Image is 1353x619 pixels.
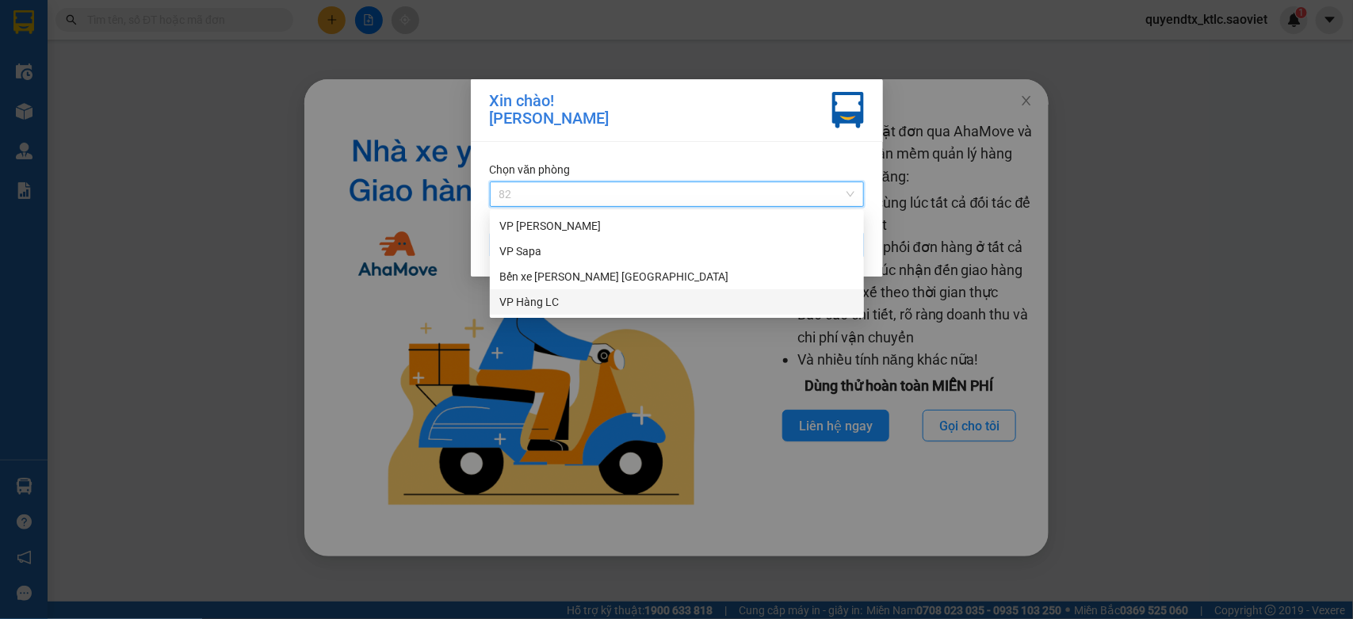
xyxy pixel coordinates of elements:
div: VP Sapa [490,239,864,264]
div: VP Bảo Hà [490,213,864,239]
div: Bến xe [PERSON_NAME] [GEOGRAPHIC_DATA] [499,268,854,285]
div: VP Hàng LC [499,293,854,311]
span: 82 [499,182,854,206]
div: VP Hàng LC [490,289,864,315]
div: Bến xe Trung tâm Lào Cai [490,264,864,289]
div: VP Sapa [499,243,854,260]
div: VP [PERSON_NAME] [499,217,854,235]
div: Xin chào! [PERSON_NAME] [490,92,610,128]
img: vxr-icon [832,92,864,128]
div: Chọn văn phòng [490,161,864,178]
